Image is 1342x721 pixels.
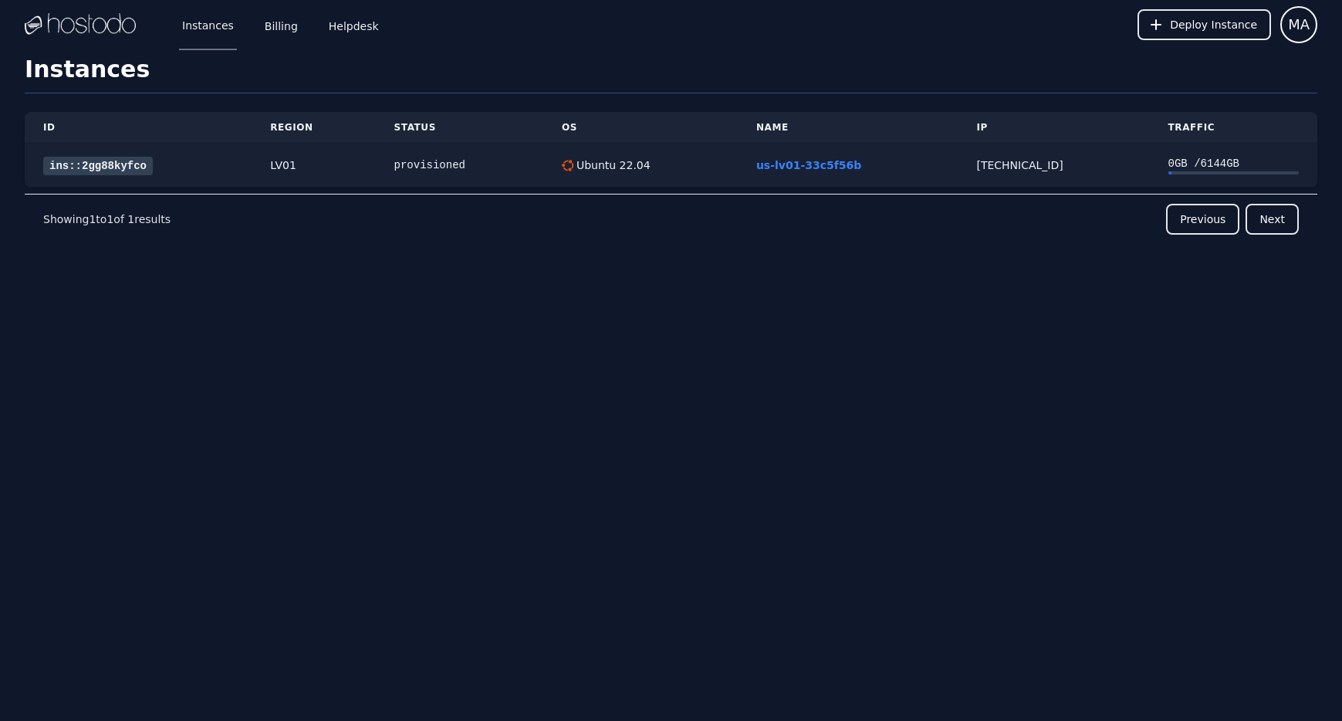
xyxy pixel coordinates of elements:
span: Deploy Instance [1170,17,1257,32]
span: MA [1288,14,1310,36]
div: 0 GB / 6144 GB [1168,156,1299,171]
div: LV01 [270,157,357,173]
th: ID [25,112,252,144]
button: User menu [1280,6,1317,43]
th: OS [543,112,738,144]
span: 1 [106,213,113,225]
div: [TECHNICAL_ID] [976,157,1131,173]
button: Previous [1166,204,1239,235]
a: ins::2gg88kyfco [43,157,153,175]
th: IP [958,112,1149,144]
h1: Instances [25,56,1317,93]
th: Status [376,112,543,144]
th: Region [252,112,375,144]
span: 1 [89,213,96,225]
span: 1 [127,213,134,225]
img: Ubuntu 22.04 [562,160,573,171]
div: Ubuntu 22.04 [573,157,651,173]
button: Deploy Instance [1137,9,1271,40]
a: us-lv01-33c5f56b [756,159,861,171]
button: Next [1246,204,1299,235]
th: Traffic [1150,112,1317,144]
nav: Pagination [25,194,1317,244]
th: Name [738,112,958,144]
p: Showing to of results [43,212,171,227]
img: Logo [25,13,136,36]
div: provisioned [394,157,525,173]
